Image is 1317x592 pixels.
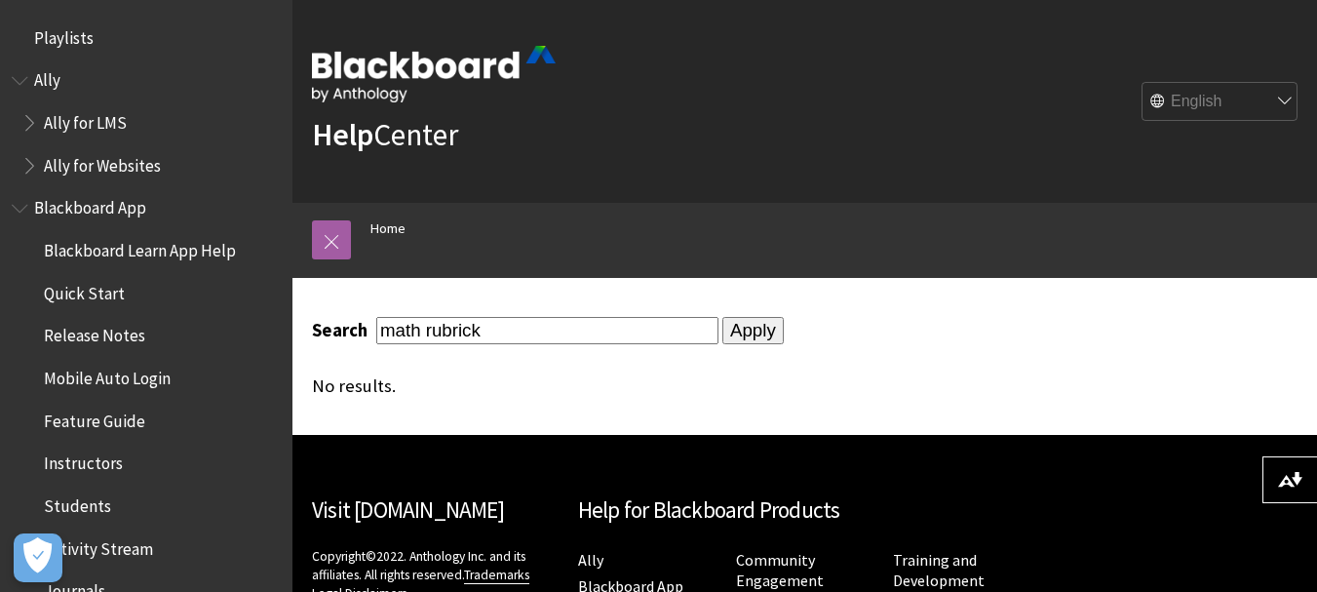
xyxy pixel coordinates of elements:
[12,21,281,55] nav: Book outline for Playlists
[34,64,60,91] span: Ally
[370,217,406,241] a: Home
[722,317,784,344] input: Apply
[312,375,1009,397] div: No results.
[312,495,504,524] a: Visit [DOMAIN_NAME]
[44,490,111,516] span: Students
[736,550,824,591] a: Community Engagement
[44,277,125,303] span: Quick Start
[14,533,62,582] button: Open Preferences
[578,493,1032,528] h2: Help for Blackboard Products
[312,319,372,341] label: Search
[464,567,529,584] a: Trademarks
[312,115,458,154] a: HelpCenter
[1143,83,1298,122] select: Site Language Selector
[578,550,603,571] a: Ally
[312,46,556,102] img: Blackboard by Anthology
[34,192,146,218] span: Blackboard App
[44,362,171,388] span: Mobile Auto Login
[312,115,373,154] strong: Help
[44,405,145,431] span: Feature Guide
[12,64,281,182] nav: Book outline for Anthology Ally Help
[44,106,127,133] span: Ally for LMS
[44,533,153,559] span: Activity Stream
[44,320,145,346] span: Release Notes
[44,234,236,260] span: Blackboard Learn App Help
[44,448,123,474] span: Instructors
[34,21,94,48] span: Playlists
[44,149,161,176] span: Ally for Websites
